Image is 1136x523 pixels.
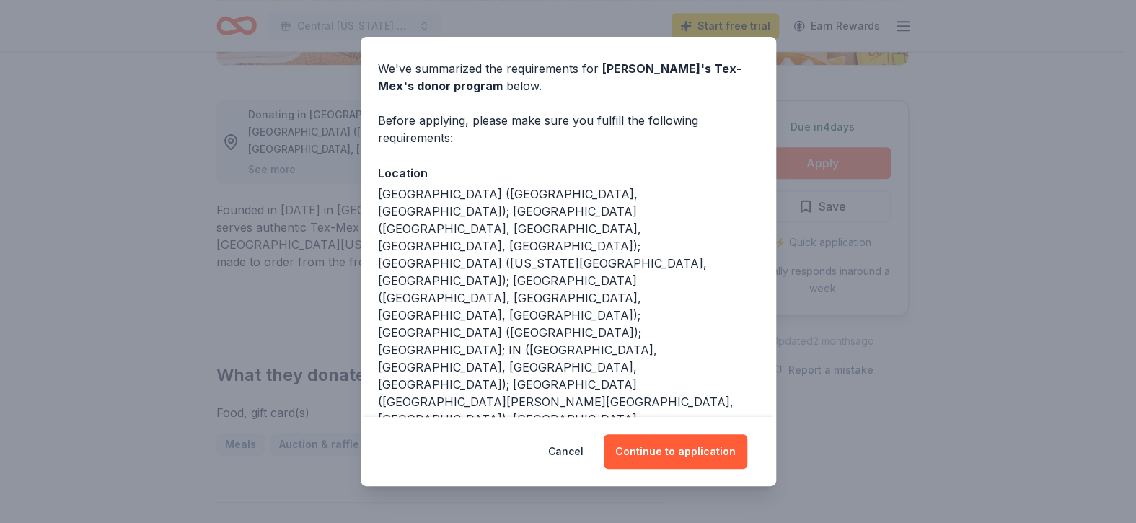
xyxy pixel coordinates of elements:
[378,112,759,146] div: Before applying, please make sure you fulfill the following requirements:
[378,164,759,183] div: Location
[604,434,747,469] button: Continue to application
[378,60,759,95] div: We've summarized the requirements for below.
[548,434,584,469] button: Cancel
